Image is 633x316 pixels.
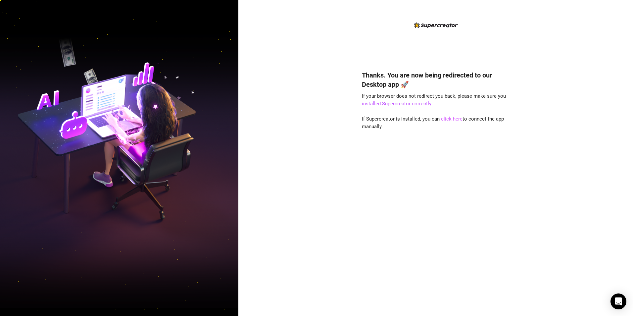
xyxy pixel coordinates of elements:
h4: Thanks. You are now being redirected to our Desktop app 🚀 [362,71,510,89]
div: Open Intercom Messenger [610,293,626,309]
a: installed Supercreator correctly [362,101,431,107]
span: If your browser does not redirect you back, please make sure you . [362,93,506,107]
img: logo-BBDzfeDw.svg [414,22,458,28]
span: If Supercreator is installed, you can to connect the app manually. [362,116,504,130]
a: click here [441,116,463,122]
